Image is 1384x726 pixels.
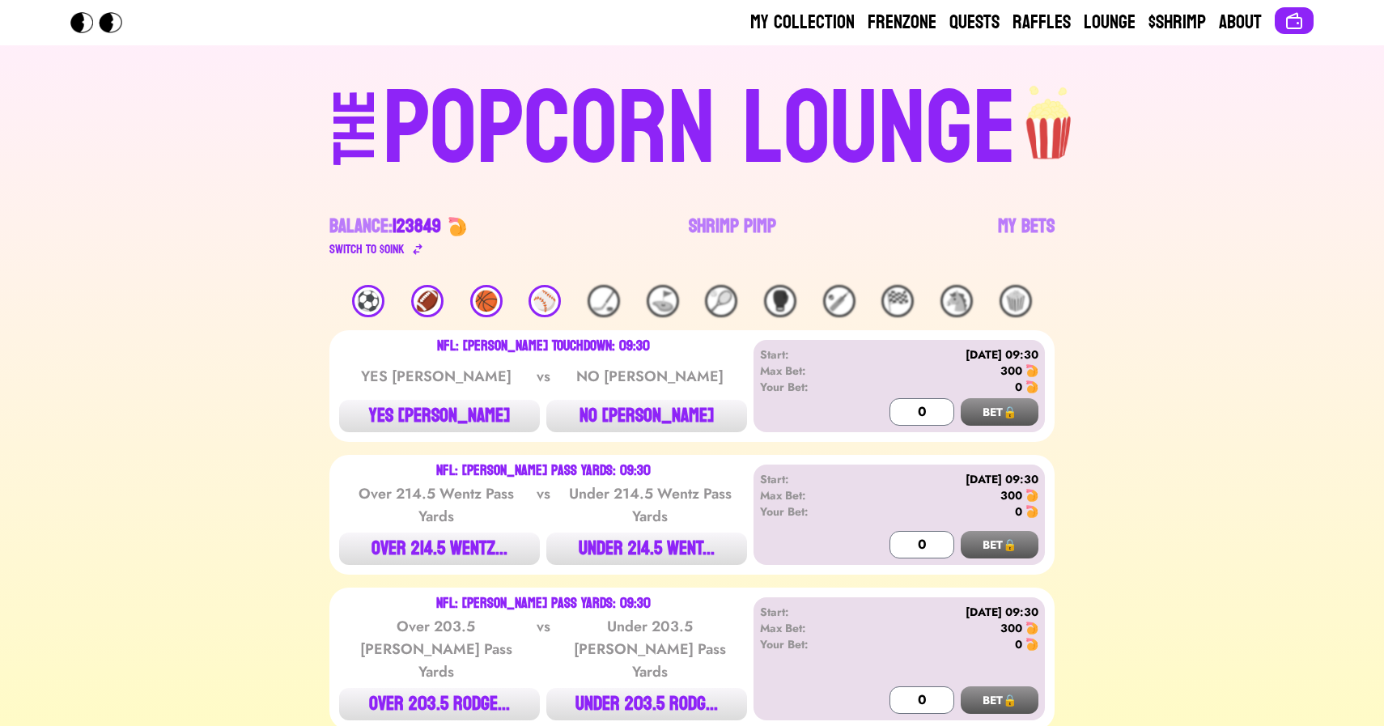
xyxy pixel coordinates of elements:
[750,10,855,36] a: My Collection
[1219,10,1262,36] a: About
[1015,379,1022,395] div: 0
[70,12,135,33] img: Popcorn
[383,78,1017,181] div: POPCORN LOUNGE
[998,214,1055,259] a: My Bets
[546,688,747,720] button: UNDER 203.5 RODG...
[533,615,554,683] div: vs
[881,285,914,317] div: 🏁
[1025,364,1038,377] img: 🍤
[961,686,1038,714] button: BET🔒
[437,340,650,353] div: NFL: [PERSON_NAME] Touchdown: 09:30
[760,471,853,487] div: Start:
[1000,285,1032,317] div: 🍿
[647,285,679,317] div: ⛳️
[354,482,518,528] div: Over 214.5 Wentz Pass Yards
[448,217,467,236] img: 🍤
[760,503,853,520] div: Your Bet:
[1015,503,1022,520] div: 0
[1025,638,1038,651] img: 🍤
[853,604,1038,620] div: [DATE] 09:30
[760,620,853,636] div: Max Bet:
[588,285,620,317] div: 🏒
[533,482,554,528] div: vs
[1000,487,1022,503] div: 300
[1013,10,1071,36] a: Raffles
[1025,489,1038,502] img: 🍤
[868,10,936,36] a: Frenzone
[940,285,973,317] div: 🐴
[568,365,732,388] div: NO [PERSON_NAME]
[1000,620,1022,636] div: 300
[1284,11,1304,31] img: Connect wallet
[329,214,441,240] div: Balance:
[436,465,651,478] div: NFL: [PERSON_NAME] Pass Yards: 09:30
[568,615,732,683] div: Under 203.5 [PERSON_NAME] Pass Yards
[533,365,554,388] div: vs
[853,471,1038,487] div: [DATE] 09:30
[354,615,518,683] div: Over 203.5 [PERSON_NAME] Pass Yards
[961,531,1038,558] button: BET🔒
[546,400,747,432] button: NO [PERSON_NAME]
[326,90,384,197] div: THE
[546,533,747,565] button: UNDER 214.5 WENT...
[760,363,853,379] div: Max Bet:
[949,10,1000,36] a: Quests
[689,214,776,259] a: Shrimp Pimp
[436,597,651,610] div: NFL: [PERSON_NAME] Pass Yards: 09:30
[961,398,1038,426] button: BET🔒
[853,346,1038,363] div: [DATE] 09:30
[1015,636,1022,652] div: 0
[760,346,853,363] div: Start:
[1148,10,1206,36] a: $Shrimp
[1025,622,1038,635] img: 🍤
[393,209,441,244] span: 123849
[764,285,796,317] div: 🥊
[193,71,1191,181] a: THEPOPCORN LOUNGEpopcorn
[354,365,518,388] div: YES [PERSON_NAME]
[470,285,503,317] div: 🏀
[760,379,853,395] div: Your Bet:
[339,533,540,565] button: OVER 214.5 WENTZ...
[1025,380,1038,393] img: 🍤
[1025,505,1038,518] img: 🍤
[760,604,853,620] div: Start:
[339,400,540,432] button: YES [PERSON_NAME]
[823,285,855,317] div: 🏏
[568,482,732,528] div: Under 214.5 Wentz Pass Yards
[339,688,540,720] button: OVER 203.5 RODGE...
[1084,10,1136,36] a: Lounge
[411,285,444,317] div: 🏈
[352,285,384,317] div: ⚽️
[705,285,737,317] div: 🎾
[329,240,405,259] div: Switch to $ OINK
[1000,363,1022,379] div: 300
[529,285,561,317] div: ⚾️
[1017,71,1083,162] img: popcorn
[760,487,853,503] div: Max Bet:
[760,636,853,652] div: Your Bet:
